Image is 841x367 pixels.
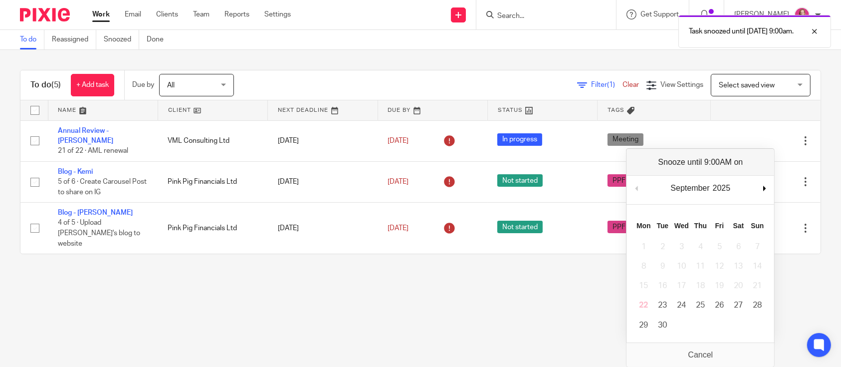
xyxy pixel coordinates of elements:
button: 29 [634,316,653,335]
a: To do [20,30,44,49]
span: [DATE] [388,178,409,185]
a: Email [125,9,141,19]
td: [DATE] [268,120,378,161]
button: Previous Month [631,181,641,196]
button: 25 [691,296,710,315]
button: Next Month [759,181,769,196]
img: Team%20headshots.png [794,7,810,23]
a: Work [92,9,110,19]
span: In progress [497,133,542,146]
a: Settings [264,9,291,19]
a: Reports [224,9,249,19]
span: View Settings [660,81,703,88]
button: 28 [748,296,767,315]
abbr: Wednesday [674,222,689,230]
span: Not started [497,221,543,233]
td: VML Consulting Ltd [158,120,267,161]
span: (5) [51,81,61,89]
span: 21 of 22 · AML renewal [58,147,128,154]
span: Tags [608,107,625,113]
td: [DATE] [268,203,378,254]
a: Clients [156,9,178,19]
button: 27 [729,296,748,315]
abbr: Saturday [733,222,744,230]
abbr: Thursday [694,222,707,230]
span: 4 of 5 · Upload [PERSON_NAME]'s blog to website [58,220,140,247]
span: Meeting [608,133,643,146]
span: Select saved view [719,82,775,89]
abbr: Sunday [751,222,764,230]
abbr: Friday [715,222,724,230]
span: 5 of 6 · Create Carousel Post to share on IG [58,178,147,196]
abbr: Monday [636,222,650,230]
a: Blog - [PERSON_NAME] [58,209,133,216]
h1: To do [30,80,61,90]
span: All [167,82,175,89]
span: [DATE] [388,225,409,232]
span: Filter [591,81,623,88]
div: September [669,181,711,196]
a: Done [147,30,171,49]
span: PPF Practice Tasks [608,221,677,233]
a: Team [193,9,210,19]
button: 30 [653,316,672,335]
span: (1) [607,81,615,88]
p: Task snoozed until [DATE] 9:00am. [689,26,794,36]
td: [DATE] [268,161,378,202]
img: Pixie [20,8,70,21]
td: Pink Pig Financials Ltd [158,161,267,202]
a: Snoozed [104,30,139,49]
p: Due by [132,80,154,90]
a: Blog - Kemi [58,168,93,175]
a: Clear [623,81,639,88]
button: 26 [710,296,729,315]
div: 2025 [711,181,732,196]
td: Pink Pig Financials Ltd [158,203,267,254]
span: [DATE] [388,137,409,144]
span: Not started [497,174,543,187]
button: 24 [672,296,691,315]
a: + Add task [71,74,114,96]
a: Reassigned [52,30,96,49]
button: 23 [653,296,672,315]
a: Annual Review - [PERSON_NAME] [58,127,113,144]
abbr: Tuesday [657,222,669,230]
span: PPF Practice Tasks [608,174,677,187]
